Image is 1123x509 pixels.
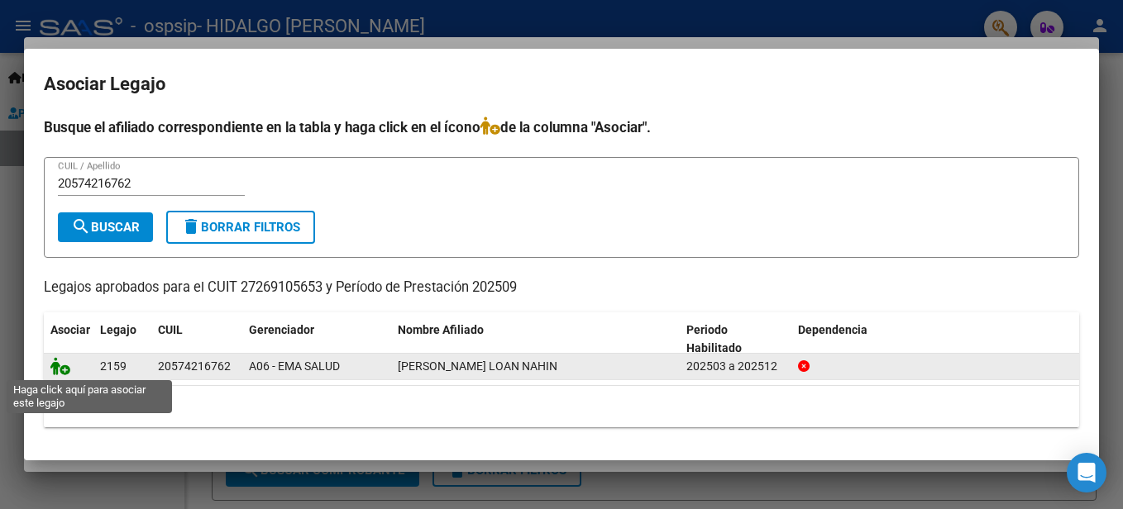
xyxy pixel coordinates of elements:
[391,312,680,367] datatable-header-cell: Nombre Afiliado
[44,386,1079,427] div: 1 registros
[798,323,867,336] span: Dependencia
[71,216,91,236] mat-icon: search
[58,212,153,242] button: Buscar
[71,220,140,235] span: Buscar
[158,357,231,376] div: 20574216762
[44,312,93,367] datatable-header-cell: Asociar
[686,357,785,376] div: 202503 a 202512
[181,220,300,235] span: Borrar Filtros
[166,211,315,244] button: Borrar Filtros
[44,69,1079,100] h2: Asociar Legajo
[680,312,791,367] datatable-header-cell: Periodo Habilitado
[44,278,1079,298] p: Legajos aprobados para el CUIT 27269105653 y Período de Prestación 202509
[1067,453,1106,492] div: Open Intercom Messenger
[398,359,557,373] span: VAZQUEZ LOAN NAHIN
[100,359,127,373] span: 2159
[44,117,1079,138] h4: Busque el afiliado correspondiente en la tabla y haga click en el ícono de la columna "Asociar".
[181,216,201,236] mat-icon: delete
[249,323,314,336] span: Gerenciador
[158,323,183,336] span: CUIL
[100,323,136,336] span: Legajo
[791,312,1080,367] datatable-header-cell: Dependencia
[249,359,340,373] span: A06 - EMA SALUD
[93,312,151,367] datatable-header-cell: Legajo
[398,323,484,336] span: Nombre Afiliado
[50,323,90,336] span: Asociar
[686,323,742,355] span: Periodo Habilitado
[242,312,391,367] datatable-header-cell: Gerenciador
[151,312,242,367] datatable-header-cell: CUIL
